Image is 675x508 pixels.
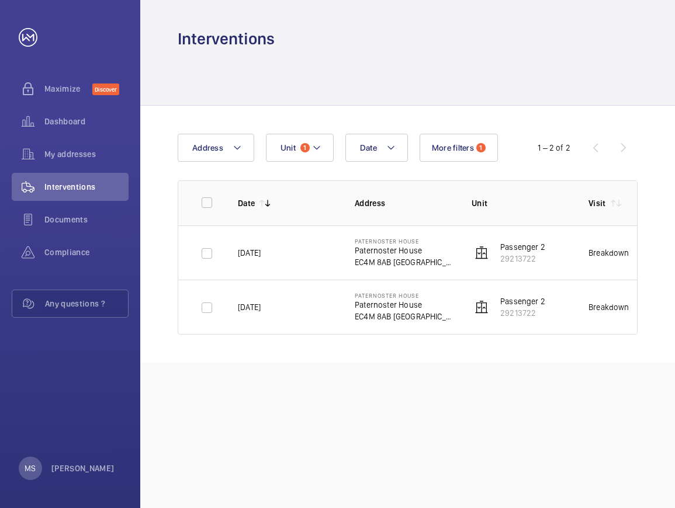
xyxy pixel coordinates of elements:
[266,134,334,162] button: Unit1
[589,197,606,209] p: Visit
[44,181,129,193] span: Interventions
[44,246,129,258] span: Compliance
[44,116,129,127] span: Dashboard
[589,247,629,259] div: Breakdown
[44,83,92,95] span: Maximize
[420,134,498,162] button: More filters1
[500,253,545,265] p: 29213722
[472,197,570,209] p: Unit
[355,292,453,299] p: Paternoster House
[360,143,377,152] span: Date
[355,197,453,209] p: Address
[238,301,261,313] p: [DATE]
[500,307,545,319] p: 29213722
[589,301,629,313] div: Breakdown
[44,148,129,160] span: My addresses
[355,311,453,322] p: EC4M 8AB [GEOGRAPHIC_DATA]
[45,298,128,309] span: Any questions ?
[538,142,570,154] div: 1 – 2 of 2
[178,28,275,50] h1: Interventions
[238,247,261,259] p: [DATE]
[92,83,119,95] span: Discover
[500,241,545,253] p: Passenger 2
[192,143,223,152] span: Address
[300,143,310,152] span: 1
[51,462,115,474] p: [PERSON_NAME]
[238,197,255,209] p: Date
[345,134,408,162] button: Date
[355,245,453,256] p: Paternoster House
[432,143,474,152] span: More filters
[355,238,453,245] p: Paternoster House
[355,256,453,268] p: EC4M 8AB [GEOGRAPHIC_DATA]
[475,300,489,314] img: elevator.svg
[281,143,296,152] span: Unit
[355,299,453,311] p: Paternoster House
[476,143,486,152] span: 1
[44,214,129,225] span: Documents
[178,134,254,162] button: Address
[475,246,489,260] img: elevator.svg
[500,295,545,307] p: Passenger 2
[25,462,36,474] p: MS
